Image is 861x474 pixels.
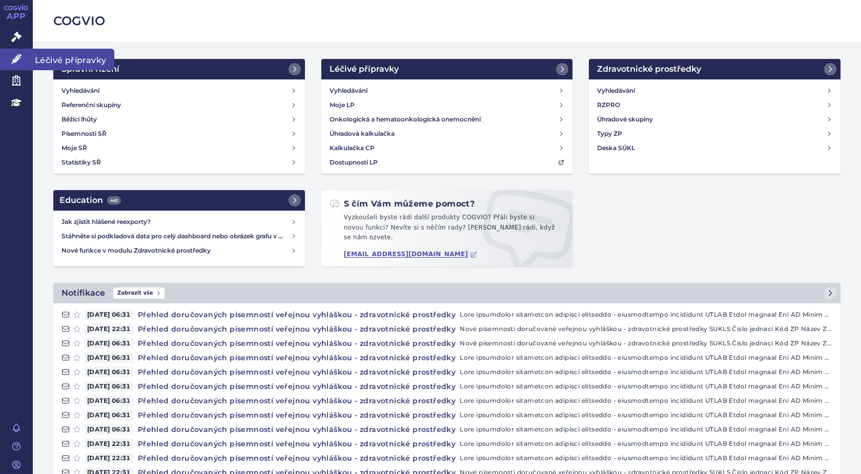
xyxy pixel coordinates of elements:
a: Úhradové skupiny [593,112,836,127]
h4: Nové funkce v modulu Zdravotnické prostředky [61,245,291,256]
span: Zobrazit vše [113,287,165,299]
p: Lore ipsumdolor sitametcon adipisci elitseddo - eiusmodtempo incididunt UTLAB Etdol magnaal Eni A... [460,439,832,449]
h4: RZPRO [597,100,620,110]
h4: Přehled doručovaných písemností veřejnou vyhláškou - zdravotnické prostředky [134,424,460,435]
span: 442 [107,196,121,204]
h4: Vyhledávání [330,86,367,96]
a: Léčivé přípravky [321,59,573,79]
p: Lore ipsumdolor sitametcon adipisci elitseddo - eiusmodtempo incididunt UTLAB Etdol magnaal Eni A... [460,353,832,363]
p: Lore ipsumdolor sitametcon adipisci elitseddo - eiusmodtempo incididunt UTLAB Etdol magnaal Eni A... [460,453,832,463]
h2: COGVIO [53,12,840,30]
a: Stáhněte si podkladová data pro celý dashboard nebo obrázek grafu v COGVIO App modulu Analytics [57,229,301,243]
p: Nové písemnosti doručované veřejnou vyhláškou - zdravotnické prostředky SUKLS Číslo jednací Kód Z... [460,324,832,334]
span: [DATE] 22:31 [84,324,134,334]
h4: Vyhledávání [597,86,635,96]
h4: Dostupnosti LP [330,157,378,168]
a: Kalkulačka CP [325,141,569,155]
a: [EMAIL_ADDRESS][DOMAIN_NAME] [344,251,478,258]
h4: Onkologická a hematoonkologická onemocnění [330,114,481,125]
a: Referenční skupiny [57,98,301,112]
h2: Zdravotnické prostředky [597,63,701,75]
a: Education442 [53,190,305,211]
h2: Léčivé přípravky [330,63,399,75]
h4: Přehled doručovaných písemností veřejnou vyhláškou - zdravotnické prostředky [134,439,460,449]
h4: Úhradové skupiny [597,114,653,125]
h2: S čím Vám můžeme pomoct? [330,198,475,210]
p: Lore ipsumdolor sitametcon adipisci elitseddo - eiusmodtempo incididunt UTLAB Etdol magnaal Eni A... [460,310,832,320]
p: Lore ipsumdolor sitametcon adipisci elitseddo - eiusmodtempo incididunt UTLAB Etdol magnaal Eni A... [460,424,832,435]
a: Typy ZP [593,127,836,141]
h4: Typy ZP [597,129,622,139]
p: Lore ipsumdolor sitametcon adipisci elitseddo - eiusmodtempo incididunt UTLAB Etdol magnaal Eni A... [460,396,832,406]
p: Lore ipsumdolor sitametcon adipisci elitseddo - eiusmodtempo incididunt UTLAB Etdol magnaal Eni A... [460,367,832,377]
h4: Přehled doručovaných písemností veřejnou vyhláškou - zdravotnické prostředky [134,353,460,363]
h4: Vyhledávání [61,86,99,96]
h4: Běžící lhůty [61,114,97,125]
h4: Stáhněte si podkladová data pro celý dashboard nebo obrázek grafu v COGVIO App modulu Analytics [61,231,291,241]
h4: Přehled doručovaných písemností veřejnou vyhláškou - zdravotnické prostředky [134,310,460,320]
a: Běžící lhůty [57,112,301,127]
a: Moje LP [325,98,569,112]
h4: Referenční skupiny [61,100,121,110]
h4: Písemnosti SŘ [61,129,107,139]
a: Vyhledávání [325,84,569,98]
a: Vyhledávání [593,84,836,98]
h2: Notifikace [61,287,105,299]
h4: Moje LP [330,100,355,110]
span: [DATE] 06:31 [84,381,134,391]
a: Jak zjistit hlášené reexporty? [57,215,301,229]
h4: Přehled doručovaných písemností veřejnou vyhláškou - zdravotnické prostředky [134,338,460,348]
span: [DATE] 06:31 [84,338,134,348]
p: Vyzkoušeli byste rádi další produkty COGVIO? Přáli byste si novou funkci? Nevíte si s něčím rady?... [330,213,565,247]
a: Správní řízení [53,59,305,79]
h2: Education [59,194,121,207]
h4: Kalkulačka CP [330,143,375,153]
h4: Přehled doručovaných písemností veřejnou vyhláškou - zdravotnické prostředky [134,324,460,334]
span: [DATE] 06:31 [84,310,134,320]
span: [DATE] 06:31 [84,410,134,420]
span: [DATE] 06:31 [84,353,134,363]
p: Lore ipsumdolor sitametcon adipisci elitseddo - eiusmodtempo incididunt UTLAB Etdol magnaal Eni A... [460,381,832,391]
a: Vyhledávání [57,84,301,98]
a: Moje SŘ [57,141,301,155]
h4: Statistiky SŘ [61,157,101,168]
span: [DATE] 22:31 [84,439,134,449]
h4: Jak zjistit hlášené reexporty? [61,217,291,227]
a: Písemnosti SŘ [57,127,301,141]
span: [DATE] 06:31 [84,396,134,406]
p: Nové písemnosti doručované veřejnou vyhláškou - zdravotnické prostředky SUKLS Číslo jednací Kód Z... [460,338,832,348]
span: [DATE] 06:31 [84,424,134,435]
span: Léčivé přípravky [33,49,114,70]
h4: Přehled doručovaných písemností veřejnou vyhláškou - zdravotnické prostředky [134,396,460,406]
a: Statistiky SŘ [57,155,301,170]
h4: Přehled doručovaných písemností veřejnou vyhláškou - zdravotnické prostředky [134,367,460,377]
a: Nové funkce v modulu Zdravotnické prostředky [57,243,301,258]
p: Lore ipsumdolor sitametcon adipisci elitseddo - eiusmodtempo incididunt UTLAB Etdol magnaal Eni A... [460,410,832,420]
a: Úhradová kalkulačka [325,127,569,141]
h4: Přehled doručovaných písemností veřejnou vyhláškou - zdravotnické prostředky [134,410,460,420]
h4: Přehled doručovaných písemností veřejnou vyhláškou - zdravotnické prostředky [134,453,460,463]
a: Onkologická a hematoonkologická onemocnění [325,112,569,127]
h4: Moje SŘ [61,143,87,153]
a: Zdravotnické prostředky [589,59,840,79]
a: RZPRO [593,98,836,112]
a: Deska SÚKL [593,141,836,155]
a: NotifikaceZobrazit vše [53,283,840,303]
h4: Úhradová kalkulačka [330,129,395,139]
h4: Přehled doručovaných písemností veřejnou vyhláškou - zdravotnické prostředky [134,381,460,391]
a: Dostupnosti LP [325,155,569,170]
span: [DATE] 06:31 [84,367,134,377]
span: [DATE] 22:31 [84,453,134,463]
h4: Deska SÚKL [597,143,635,153]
